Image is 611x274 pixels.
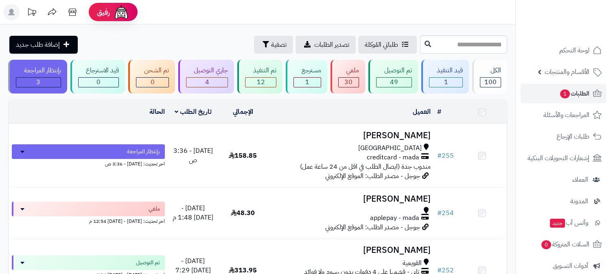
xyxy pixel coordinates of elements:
div: جاري التوصيل [186,66,228,75]
a: قيد الاسترجاع 0 [69,60,127,94]
span: 100 [484,77,497,87]
span: 1 [305,77,309,87]
span: المراجعات والأسئلة [543,109,589,121]
span: [DATE] - [DATE] 1:48 م [173,203,213,222]
a: جاري التوصيل 4 [177,60,236,94]
a: # [437,107,441,117]
span: طلباتي المُوكلة [365,40,398,50]
span: 1 [560,89,570,98]
a: الكل100 [471,60,509,94]
span: العملاء [572,174,588,185]
a: تحديثات المنصة [22,4,42,22]
span: أدوات التسويق [553,260,588,272]
h3: [PERSON_NAME] [271,246,431,255]
h3: [PERSON_NAME] [271,194,431,204]
span: 0 [96,77,101,87]
span: المدونة [570,196,588,207]
span: [DATE] - 3:36 ص [173,146,213,165]
span: تم التوصيل [136,259,160,267]
a: الطلبات1 [521,84,606,103]
div: قيد التنفيذ [429,66,463,75]
a: تاريخ الطلب [175,107,212,117]
a: مسترجع 1 [284,60,329,94]
span: جديد [550,219,565,228]
span: الطلبات [559,88,589,99]
span: applepay - mada [370,213,419,223]
div: 49 [377,78,412,87]
span: 0 [151,77,155,87]
span: 1 [444,77,448,87]
a: وآتس آبجديد [521,213,606,233]
div: مسترجع [293,66,321,75]
span: تصفية [271,40,287,50]
div: 3 [16,78,61,87]
div: 1 [429,78,463,87]
div: ملغي [338,66,359,75]
a: الحالة [149,107,165,117]
span: جوجل - مصدر الطلب: الموقع الإلكتروني [325,171,420,181]
a: المراجعات والأسئلة [521,105,606,125]
a: قيد التنفيذ 1 [420,60,471,94]
a: السلات المتروكة0 [521,235,606,254]
a: تم الشحن 0 [127,60,177,94]
span: # [437,208,442,218]
a: #254 [437,208,454,218]
div: بإنتظار المراجعة [16,66,61,75]
div: 1 [294,78,321,87]
a: طلباتي المُوكلة [358,36,417,54]
span: 0 [541,240,551,249]
div: تم الشحن [136,66,169,75]
div: تم التوصيل [376,66,412,75]
a: إشعارات التحويلات البنكية [521,148,606,168]
div: 30 [339,78,359,87]
span: إشعارات التحويلات البنكية [528,152,589,164]
span: 30 [344,77,353,87]
a: العملاء [521,170,606,189]
span: الأقسام والمنتجات [545,66,589,78]
a: تم التنفيذ 12 [236,60,284,94]
h3: [PERSON_NAME] [271,131,431,140]
div: قيد الاسترجاع [78,66,119,75]
div: اخر تحديث: [DATE] - [DATE] 12:54 م [12,216,165,225]
a: بإنتظار المراجعة 3 [7,60,69,94]
a: المدونة [521,191,606,211]
span: إضافة طلب جديد [16,40,60,50]
span: [GEOGRAPHIC_DATA] [358,144,422,153]
span: السلات المتروكة [541,239,589,250]
span: تصدير الطلبات [314,40,349,50]
a: طلبات الإرجاع [521,127,606,146]
div: تم التنفيذ [245,66,276,75]
img: ai-face.png [113,4,129,20]
div: اخر تحديث: [DATE] - 3:36 ص [12,159,165,167]
img: logo-2.png [556,22,603,39]
a: العميل [413,107,431,117]
a: تم التوصيل 49 [367,60,420,94]
span: ملغي [149,205,160,213]
div: 12 [245,78,276,87]
div: 0 [136,78,169,87]
a: ملغي 30 [329,60,367,94]
span: بإنتظار المراجعة [127,148,160,156]
span: لوحة التحكم [559,45,589,56]
span: وآتس آب [549,217,588,228]
a: #255 [437,151,454,161]
span: مندوب جدة (ايصال الطلب في اقل من 24 ساعة عمل) [300,162,431,172]
button: تصفية [254,36,293,54]
span: 48.30 [231,208,255,218]
div: الكل [480,66,501,75]
span: 12 [257,77,265,87]
a: الإجمالي [233,107,253,117]
div: 0 [79,78,119,87]
div: 4 [186,78,228,87]
span: 3 [36,77,40,87]
span: رفيق [97,7,110,17]
span: جوجل - مصدر الطلب: الموقع الإلكتروني [325,222,420,232]
span: 4 [205,77,209,87]
span: طلبات الإرجاع [556,131,589,142]
span: القويعية [403,259,422,268]
a: لوحة التحكم [521,41,606,60]
a: تصدير الطلبات [296,36,356,54]
a: إضافة طلب جديد [9,36,78,54]
span: 49 [390,77,398,87]
span: # [437,151,442,161]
